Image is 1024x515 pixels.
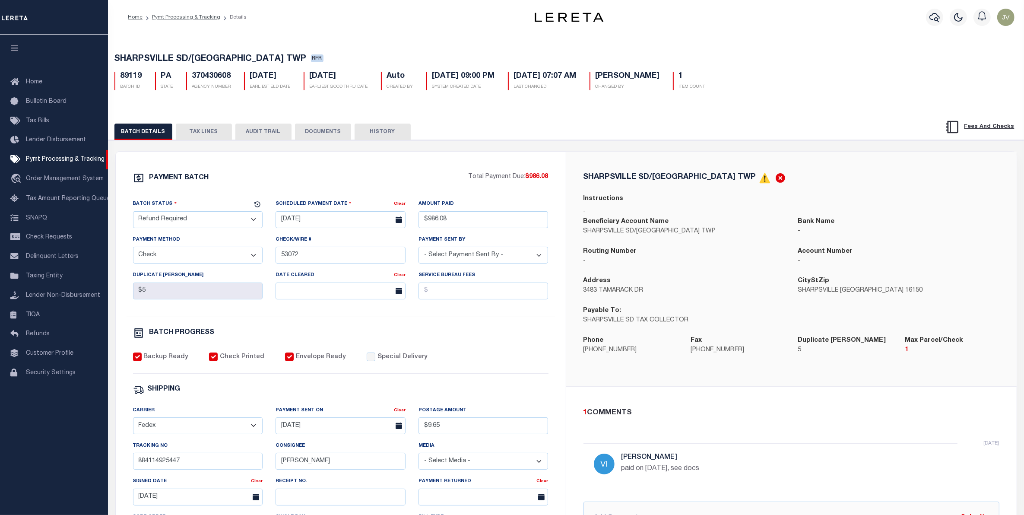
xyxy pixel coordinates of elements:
div: COMMENTS [583,407,996,419]
span: RFR [311,54,323,62]
a: RFR [311,55,323,64]
label: Postage Amount [418,407,466,414]
label: Receipt No. [276,478,307,485]
p: - [798,257,999,266]
h5: [DATE] 09:00 PM [432,72,495,81]
label: Routing Number [583,247,637,257]
a: Clear [394,273,406,277]
img: Villatoro-Benitez, Andres [594,454,615,474]
p: AGENCY NUMBER [192,84,231,90]
p: [DATE] [984,439,999,447]
label: Backup Ready [143,353,188,362]
label: Bank Name [798,217,834,227]
span: Bulletin Board [26,99,67,105]
h5: [DATE] [250,72,291,81]
input: $ [418,211,548,228]
p: SYSTEM CREATED DATE [432,84,495,90]
p: ITEM COUNT [679,84,705,90]
p: CHANGED BY [596,84,660,90]
label: Date Cleared [276,272,314,279]
span: Check Requests [26,234,72,240]
span: Tax Bills [26,118,49,124]
a: Pymt Processing & Tracking [152,15,220,20]
p: SHARPSVILLE [GEOGRAPHIC_DATA] 16150 [798,286,999,296]
span: Lender Non-Disbursement [26,292,100,299]
span: Tax Amount Reporting Queue [26,196,110,202]
label: Fax [691,336,702,346]
label: Tracking No [133,442,168,450]
span: $986.08 [526,174,548,180]
span: Pymt Processing & Tracking [26,156,105,162]
p: 1 [905,346,999,355]
label: Duplicate [PERSON_NAME] [798,336,886,346]
input: $ [418,417,548,434]
p: EARLIEST ELD DATE [250,84,291,90]
span: SHARPSVILLE SD/[GEOGRAPHIC_DATA] TWP [114,55,307,64]
p: - [583,207,999,217]
h6: SHIPPING [148,386,181,393]
span: Order Management System [26,176,104,182]
label: CityStZip [798,276,829,286]
i: travel_explore [10,174,24,185]
label: Duplicate [PERSON_NAME] [133,272,204,279]
button: TAX LINES [176,124,232,140]
p: Total Payment Due: [469,172,548,182]
label: Max Parcel/Check [905,336,963,346]
h6: PAYMENT BATCH [149,175,209,181]
button: DOCUMENTS [295,124,351,140]
img: svg+xml;base64,PHN2ZyB4bWxucz0iaHR0cDovL3d3dy53My5vcmcvMjAwMC9zdmciIHBvaW50ZXItZXZlbnRzPSJub25lIi... [997,9,1014,26]
span: Taxing Entity [26,273,63,279]
label: Check Printed [220,353,264,362]
span: 1 [583,409,587,416]
p: LAST CHANGED [514,84,577,90]
label: Batch Status [133,200,177,208]
label: Beneficiary Account Name [583,217,669,227]
label: Account Number [798,247,853,257]
label: Check/Wire # [276,236,311,244]
p: CREATED BY [387,84,413,90]
label: Payable To: [583,306,621,316]
span: Refunds [26,331,50,337]
li: Details [220,13,247,21]
span: Delinquent Letters [26,254,79,260]
p: - [583,257,785,266]
p: BATCH ID [120,84,142,90]
label: Payment Sent By [418,236,465,244]
p: 5 [798,346,892,355]
a: Clear [394,202,406,206]
span: TIQA [26,312,40,318]
input: $ [418,283,548,299]
p: EARLIEST GOOD THRU DATE [310,84,368,90]
button: HISTORY [355,124,411,140]
h5: PA [161,72,173,81]
a: Clear [394,408,406,413]
label: Service Bureau Fees [418,272,475,279]
button: BATCH DETAILS [114,124,172,140]
label: Payment Returned [418,478,471,485]
input: $ [133,283,263,299]
h5: [DATE] [310,72,368,81]
span: SNAPQ [26,215,47,221]
label: Amount Paid [418,200,454,208]
span: Home [26,79,42,85]
p: paid on [DATE], see docs [621,464,881,474]
h5: [PERSON_NAME] [621,454,881,462]
label: Consignee [276,442,305,450]
button: AUDIT TRAIL [235,124,292,140]
p: SHARPSVILLE SD/[GEOGRAPHIC_DATA] TWP [583,227,785,236]
label: Scheduled Payment Date [276,200,352,208]
h5: [PERSON_NAME] [596,72,660,81]
p: SHARPSVILLE SD TAX COLLECTOR [583,316,785,325]
h5: Auto [387,72,413,81]
a: Home [128,15,143,20]
h5: 1 [679,72,705,81]
label: Media [418,442,434,450]
h6: BATCH PROGRESS [149,329,215,336]
h5: 89119 [120,72,142,81]
p: - [798,227,999,236]
label: Phone [583,336,604,346]
span: Customer Profile [26,350,73,356]
h5: [DATE] 07:07 AM [514,72,577,81]
label: Address [583,276,611,286]
label: Signed Date [133,478,167,485]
